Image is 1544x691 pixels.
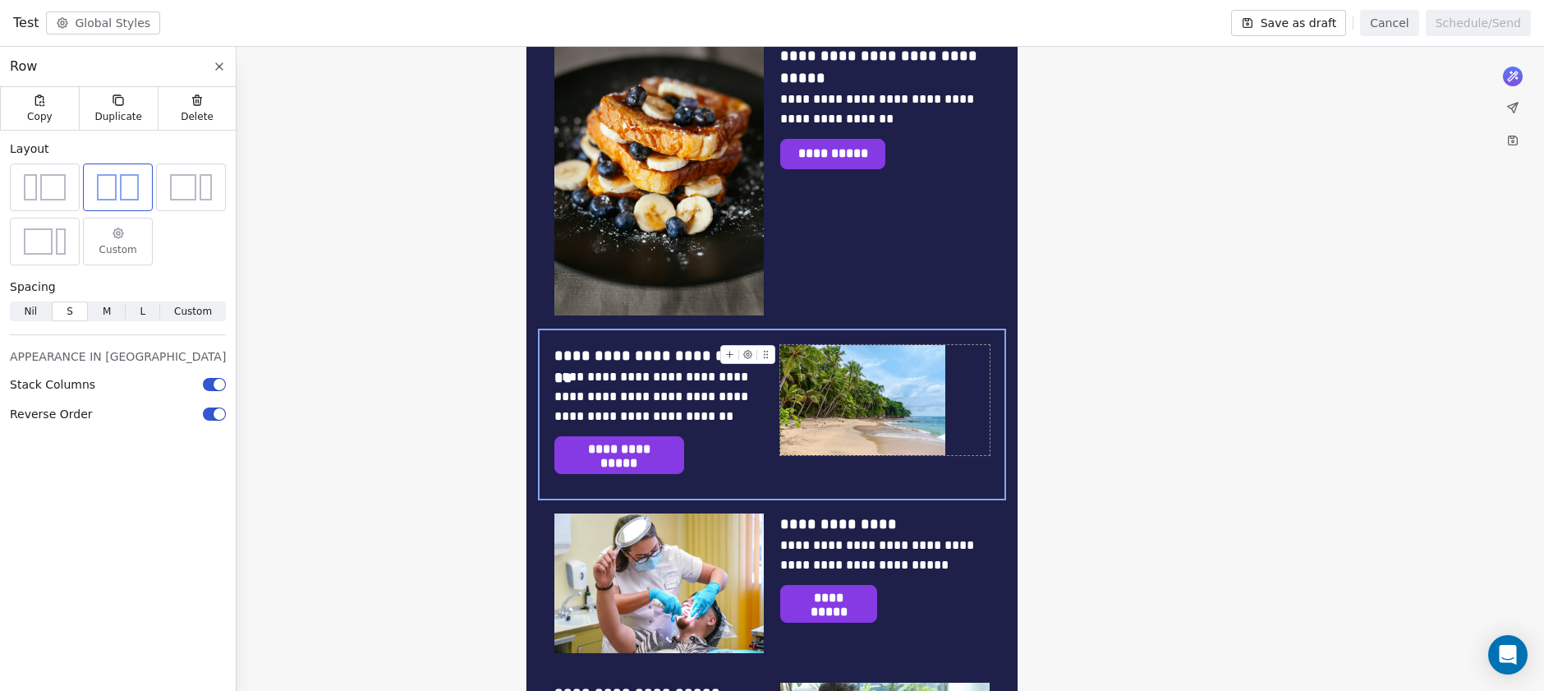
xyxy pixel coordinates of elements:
[1426,10,1531,36] button: Schedule/Send
[10,406,93,422] span: Reverse Order
[10,376,95,393] span: Stack Columns
[103,304,111,319] span: M
[181,110,214,123] span: Delete
[10,141,49,157] span: Layout
[94,110,141,123] span: Duplicate
[24,304,37,319] span: Nil
[99,243,137,256] span: Custom
[140,304,146,319] span: L
[46,12,161,35] button: Global Styles
[27,110,53,123] span: Copy
[1488,635,1528,675] div: Open Intercom Messenger
[10,279,56,295] span: Spacing
[174,304,212,319] span: Custom
[10,348,226,365] div: APPEARANCE IN [GEOGRAPHIC_DATA]
[10,57,37,76] span: Row
[1360,10,1418,36] button: Cancel
[1231,10,1347,36] button: Save as draft
[13,13,39,33] span: Test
